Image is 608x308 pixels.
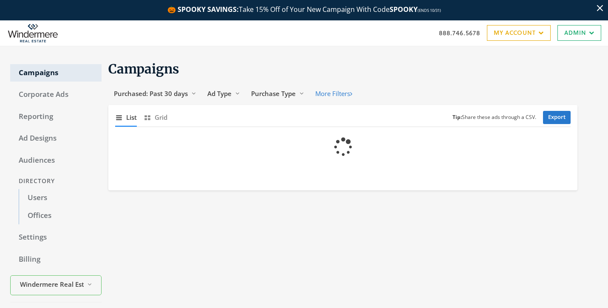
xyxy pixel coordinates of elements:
[108,86,202,102] button: Purchased: Past 30 days
[557,25,601,41] a: Admin
[10,86,102,104] a: Corporate Ads
[10,229,102,246] a: Settings
[246,86,310,102] button: Purchase Type
[10,173,102,189] div: Directory
[20,280,84,289] span: Windermere Real Estate
[144,108,167,127] button: Grid
[10,152,102,170] a: Audiences
[115,108,137,127] button: List
[114,89,188,98] span: Purchased: Past 30 days
[487,25,551,41] a: My Account
[310,86,358,102] button: More Filters
[10,275,102,295] button: Windermere Real Estate
[10,130,102,147] a: Ad Designs
[543,111,571,124] a: Export
[452,113,462,121] b: Tip:
[10,64,102,82] a: Campaigns
[10,108,102,126] a: Reporting
[202,86,246,102] button: Ad Type
[19,207,102,225] a: Offices
[10,251,102,268] a: Billing
[7,23,59,44] img: Adwerx
[452,113,536,122] small: Share these ads through a CSV.
[126,113,137,122] span: List
[207,89,232,98] span: Ad Type
[108,61,179,77] span: Campaigns
[251,89,296,98] span: Purchase Type
[19,189,102,207] a: Users
[439,28,480,37] a: 888.746.5678
[155,113,167,122] span: Grid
